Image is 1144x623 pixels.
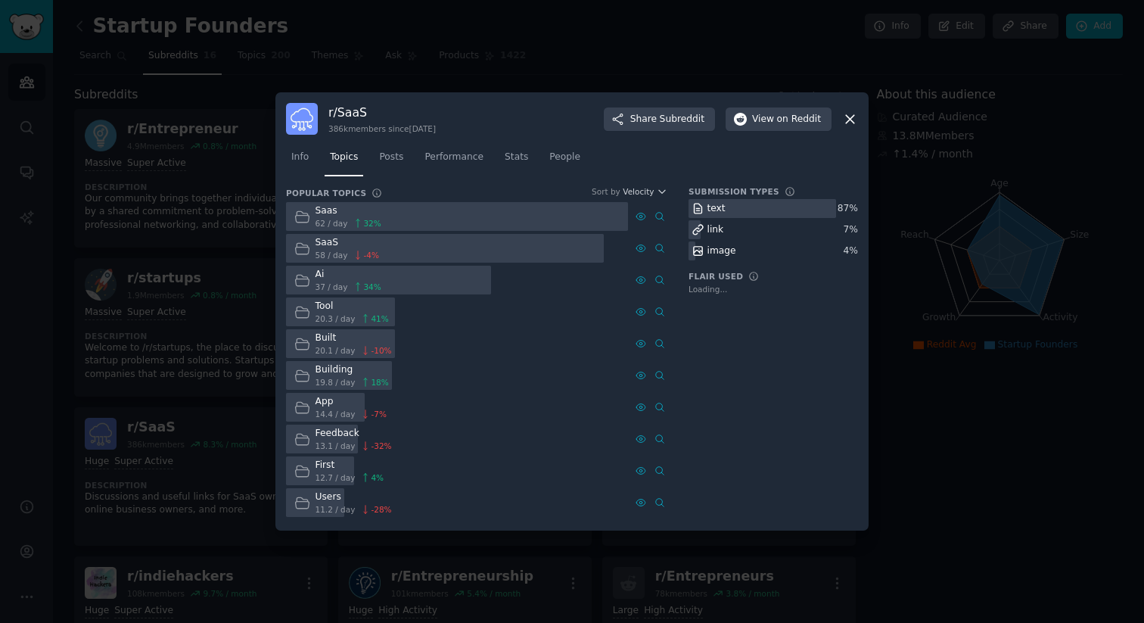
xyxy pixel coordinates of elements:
[707,245,736,258] div: image
[316,363,389,377] div: Building
[286,145,314,176] a: Info
[419,145,489,176] a: Performance
[371,345,391,356] span: -10 %
[371,409,386,419] span: -7 %
[379,151,403,164] span: Posts
[777,113,821,126] span: on Reddit
[291,151,309,164] span: Info
[623,186,654,197] span: Velocity
[726,107,832,132] button: Viewon Reddit
[371,441,391,451] span: -32 %
[316,218,348,229] span: 62 / day
[707,202,726,216] div: text
[316,332,392,345] div: Built
[371,472,384,483] span: 4 %
[844,223,858,237] div: 7 %
[707,223,724,237] div: link
[604,107,715,132] button: ShareSubreddit
[844,245,858,258] div: 4 %
[316,345,356,356] span: 20.1 / day
[505,151,528,164] span: Stats
[316,282,348,292] span: 37 / day
[286,103,318,135] img: SaaS
[838,202,858,216] div: 87 %
[316,300,389,313] div: Tool
[316,459,384,472] div: First
[371,313,388,324] span: 41 %
[371,504,391,515] span: -28 %
[374,145,409,176] a: Posts
[424,151,483,164] span: Performance
[592,186,620,197] div: Sort by
[316,377,356,388] span: 19.8 / day
[316,268,381,282] div: Ai
[328,104,436,120] h3: r/ SaaS
[316,395,387,409] div: App
[316,491,392,504] div: Users
[325,145,363,176] a: Topics
[623,186,667,197] button: Velocity
[316,204,381,218] div: Saas
[286,188,366,198] h3: Popular Topics
[660,113,704,126] span: Subreddit
[316,504,356,515] span: 11.2 / day
[630,113,704,126] span: Share
[363,250,378,260] span: -4 %
[371,377,388,388] span: 18 %
[363,218,381,229] span: 32 %
[499,145,533,176] a: Stats
[328,123,436,134] div: 386k members since [DATE]
[363,282,381,292] span: 34 %
[330,151,358,164] span: Topics
[316,472,356,483] span: 12.7 / day
[752,113,821,126] span: View
[549,151,580,164] span: People
[316,441,356,451] span: 13.1 / day
[316,250,348,260] span: 58 / day
[316,313,356,324] span: 20.3 / day
[316,427,392,441] div: Feedback
[316,236,379,250] div: SaaS
[689,271,743,282] h3: Flair Used
[316,409,356,419] span: 14.4 / day
[689,186,779,197] h3: Submission Types
[544,145,586,176] a: People
[689,284,858,294] div: Loading...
